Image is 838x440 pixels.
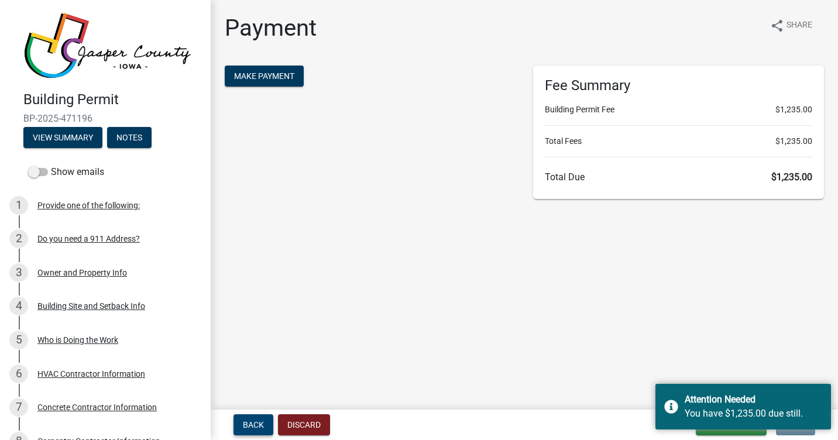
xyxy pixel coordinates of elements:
div: 7 [9,398,28,417]
div: 2 [9,229,28,248]
div: 3 [9,263,28,282]
label: Show emails [28,165,104,179]
span: Share [787,19,812,33]
div: 1 [9,196,28,215]
div: Concrete Contractor Information [37,403,157,411]
h1: Payment [225,14,317,42]
span: Back [243,420,264,429]
span: BP-2025-471196 [23,113,187,124]
div: Who is Doing the Work [37,336,118,344]
button: View Summary [23,127,102,148]
div: HVAC Contractor Information [37,370,145,378]
span: $1,235.00 [775,135,812,147]
div: Do you need a 911 Address? [37,235,140,243]
wm-modal-confirm: Summary [23,133,102,143]
button: Make Payment [225,66,304,87]
button: Notes [107,127,152,148]
div: 5 [9,331,28,349]
div: Owner and Property Info [37,269,127,277]
button: Discard [278,414,330,435]
button: Back [233,414,273,435]
i: share [770,19,784,33]
h4: Building Permit [23,91,201,108]
h6: Fee Summary [545,77,812,94]
span: $1,235.00 [771,171,812,183]
div: Provide one of the following: [37,201,140,209]
div: 6 [9,365,28,383]
wm-modal-confirm: Notes [107,133,152,143]
img: Jasper County, Iowa [23,12,192,79]
h6: Total Due [545,171,812,183]
button: shareShare [761,14,822,37]
div: You have $1,235.00 due still. [685,407,822,421]
span: $1,235.00 [775,104,812,116]
div: Building Site and Setback Info [37,302,145,310]
li: Total Fees [545,135,812,147]
span: Make Payment [234,71,294,81]
li: Building Permit Fee [545,104,812,116]
div: 4 [9,297,28,315]
div: Attention Needed [685,393,822,407]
